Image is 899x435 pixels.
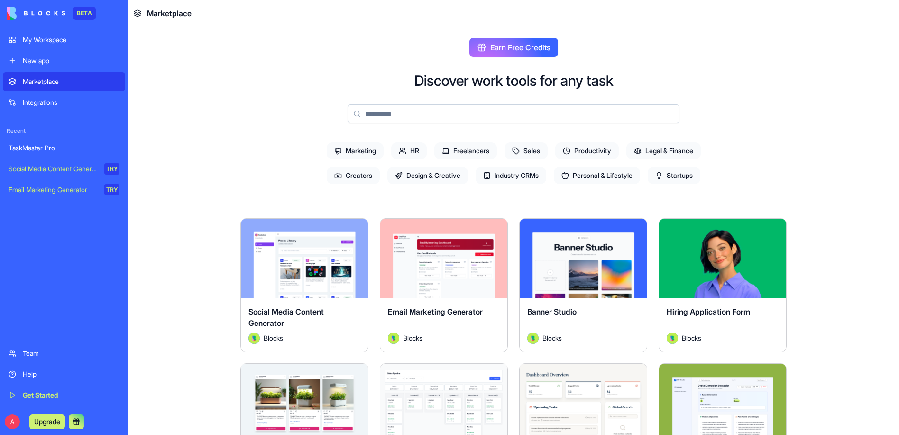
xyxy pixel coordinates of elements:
span: HR [391,142,427,159]
span: Earn Free Credits [490,42,550,53]
a: BETA [7,7,96,20]
div: Integrations [23,98,119,107]
div: Help [23,370,119,379]
a: Upgrade [29,416,65,426]
span: Hiring Application Form [667,307,750,316]
span: Blocks [264,333,283,343]
div: Get Started [23,390,119,400]
span: Banner Studio [527,307,577,316]
a: Team [3,344,125,363]
span: Social Media Content Generator [248,307,324,328]
span: Productivity [555,142,619,159]
a: Email Marketing GeneratorTRY [3,180,125,199]
span: Recent [3,127,125,135]
span: Sales [505,142,548,159]
div: My Workspace [23,35,119,45]
span: Design & Creative [387,167,468,184]
a: Hiring Application FormAvatarBlocks [659,218,787,352]
span: Creators [327,167,380,184]
img: Avatar [527,333,539,344]
span: Personal & Lifestyle [554,167,640,184]
button: Upgrade [29,414,65,429]
span: Email Marketing Generator [388,307,483,316]
a: Social Media Content GeneratorAvatarBlocks [240,218,368,352]
span: A [5,414,20,429]
a: Banner StudioAvatarBlocks [519,218,647,352]
a: Get Started [3,386,125,405]
button: Earn Free Credits [469,38,558,57]
span: Legal & Finance [626,142,701,159]
div: BETA [73,7,96,20]
a: Email Marketing GeneratorAvatarBlocks [380,218,508,352]
a: Integrations [3,93,125,112]
div: Marketplace [23,77,119,86]
img: Avatar [248,333,260,344]
span: Freelancers [434,142,497,159]
div: TRY [104,163,119,175]
img: logo [7,7,65,20]
span: Marketplace [147,8,192,19]
div: Email Marketing Generator [9,185,98,194]
div: TaskMaster Pro [9,143,119,153]
span: Marketing [327,142,384,159]
div: TRY [104,184,119,195]
span: Startups [648,167,700,184]
a: My Workspace [3,30,125,49]
span: Blocks [542,333,562,343]
div: New app [23,56,119,65]
a: Marketplace [3,72,125,91]
h2: Discover work tools for any task [414,72,613,89]
a: Help [3,365,125,384]
a: Social Media Content GeneratorTRY [3,159,125,178]
a: TaskMaster Pro [3,139,125,157]
div: Social Media Content Generator [9,164,98,174]
a: New app [3,51,125,70]
span: Blocks [403,333,422,343]
span: Blocks [682,333,701,343]
img: Avatar [667,333,678,344]
span: Industry CRMs [476,167,546,184]
img: Avatar [388,333,399,344]
div: Team [23,349,119,358]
